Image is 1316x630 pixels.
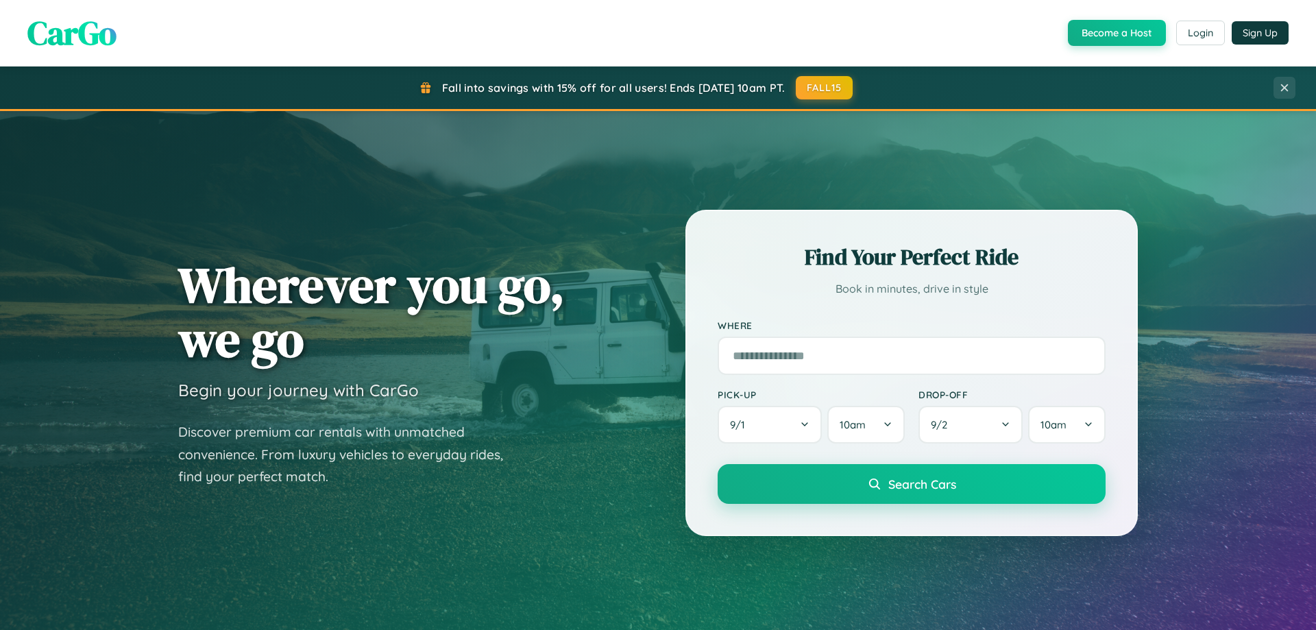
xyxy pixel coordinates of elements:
[918,406,1023,444] button: 9/2
[718,319,1106,331] label: Where
[718,279,1106,299] p: Book in minutes, drive in style
[840,418,866,431] span: 10am
[888,476,956,492] span: Search Cars
[1068,20,1166,46] button: Become a Host
[730,418,752,431] span: 9 / 1
[931,418,954,431] span: 9 / 2
[442,81,785,95] span: Fall into savings with 15% off for all users! Ends [DATE] 10am PT.
[827,406,905,444] button: 10am
[178,258,565,366] h1: Wherever you go, we go
[796,76,853,99] button: FALL15
[1176,21,1225,45] button: Login
[1232,21,1289,45] button: Sign Up
[1028,406,1106,444] button: 10am
[918,389,1106,400] label: Drop-off
[718,389,905,400] label: Pick-up
[718,406,822,444] button: 9/1
[178,421,521,488] p: Discover premium car rentals with unmatched convenience. From luxury vehicles to everyday rides, ...
[27,10,117,56] span: CarGo
[178,380,419,400] h3: Begin your journey with CarGo
[718,464,1106,504] button: Search Cars
[1040,418,1067,431] span: 10am
[718,242,1106,272] h2: Find Your Perfect Ride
